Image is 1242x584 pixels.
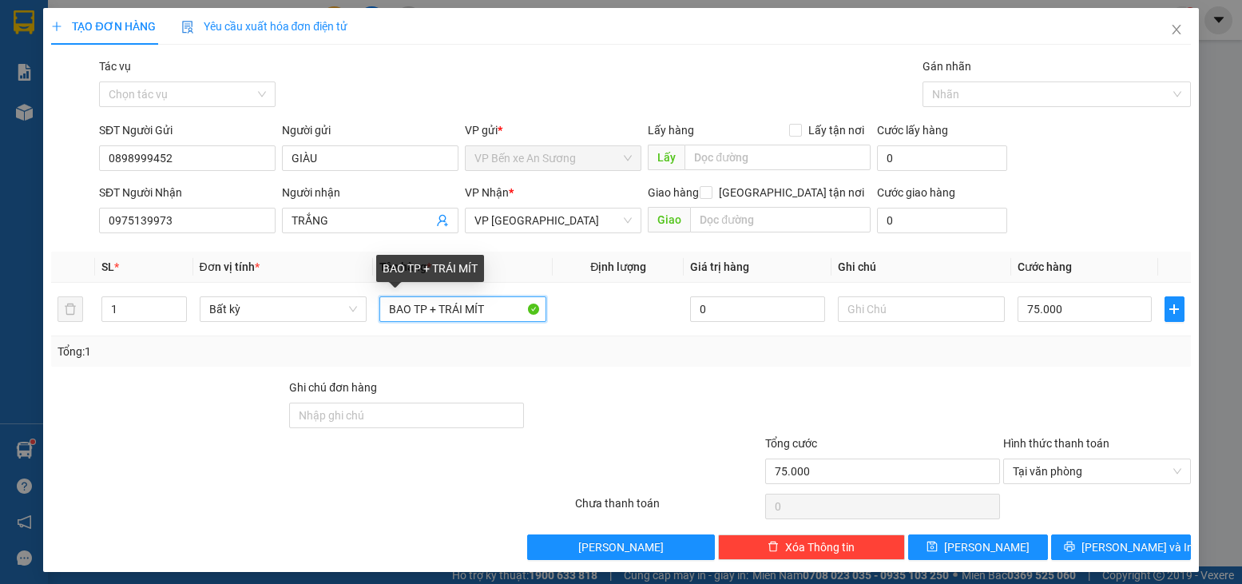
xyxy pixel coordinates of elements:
span: delete [768,541,779,554]
div: SĐT Người Nhận [99,184,276,201]
span: VP Bến xe An Sương [474,146,632,170]
span: VP Nhận [465,186,509,199]
input: Ghi Chú [838,296,1005,322]
span: close [1170,23,1183,36]
span: VPAS1309250144 [80,101,167,113]
span: Bến xe [GEOGRAPHIC_DATA] [126,26,215,46]
span: Yêu cầu xuất hóa đơn điện tử [181,20,348,33]
img: icon [181,21,194,34]
input: Cước giao hàng [877,208,1008,233]
input: Cước lấy hàng [877,145,1008,171]
input: Ghi chú đơn hàng [289,403,524,428]
span: 18:52:36 [DATE] [35,116,97,125]
span: SL [101,260,114,273]
span: save [927,541,938,554]
span: printer [1064,541,1075,554]
span: Tổng cước [765,437,817,450]
span: Tên hàng [379,260,431,273]
span: plus [51,21,62,32]
div: VP gửi [465,121,641,139]
span: Lấy hàng [648,124,694,137]
label: Cước giao hàng [877,186,955,199]
input: VD: Bàn, Ghế [379,296,546,322]
span: Giao [648,207,690,232]
button: save[PERSON_NAME] [908,534,1048,560]
span: Tại văn phòng [1013,459,1180,483]
span: Xóa Thông tin [785,538,855,556]
span: Giá trị hàng [690,260,749,273]
strong: ĐỒNG PHƯỚC [126,9,219,22]
button: Close [1154,8,1199,53]
label: Ghi chú đơn hàng [289,381,377,394]
span: Bất kỳ [209,297,357,321]
span: plus [1165,303,1183,316]
span: [PERSON_NAME] [944,538,1030,556]
span: Đơn vị tính [200,260,260,273]
input: Dọc đường [684,145,870,170]
span: Lấy tận nơi [802,121,871,139]
span: Lấy [648,145,684,170]
span: Cước hàng [1018,260,1072,273]
span: [PERSON_NAME]: [5,103,167,113]
span: Giao hàng [648,186,699,199]
input: Dọc đường [690,207,870,232]
button: deleteXóa Thông tin [718,534,905,560]
th: Ghi chú [831,252,1011,283]
span: [PERSON_NAME] [578,538,664,556]
div: Tổng: 1 [58,343,480,360]
div: Người nhận [282,184,458,201]
label: Tác vụ [99,60,131,73]
span: [GEOGRAPHIC_DATA] tận nơi [712,184,871,201]
button: [PERSON_NAME] [527,534,714,560]
label: Hình thức thanh toán [1003,437,1109,450]
button: plus [1165,296,1184,322]
span: TẠO ĐƠN HÀNG [51,20,155,33]
input: 0 [690,296,824,322]
div: Người gửi [282,121,458,139]
span: ----------------------------------------- [43,86,196,99]
label: Cước lấy hàng [877,124,948,137]
label: Gán nhãn [923,60,971,73]
span: 01 Võ Văn Truyện, KP.1, Phường 2 [126,48,220,68]
span: In ngày: [5,116,97,125]
img: logo [6,10,77,80]
button: printer[PERSON_NAME] và In [1051,534,1191,560]
span: user-add [436,214,449,227]
div: SĐT Người Gửi [99,121,276,139]
button: delete [58,296,83,322]
div: Chưa thanh toán [573,495,764,522]
span: [PERSON_NAME] và In [1081,538,1193,556]
span: Hotline: 19001152 [126,71,196,81]
span: VP Tây Ninh [474,209,632,232]
span: Định lượng [590,260,646,273]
